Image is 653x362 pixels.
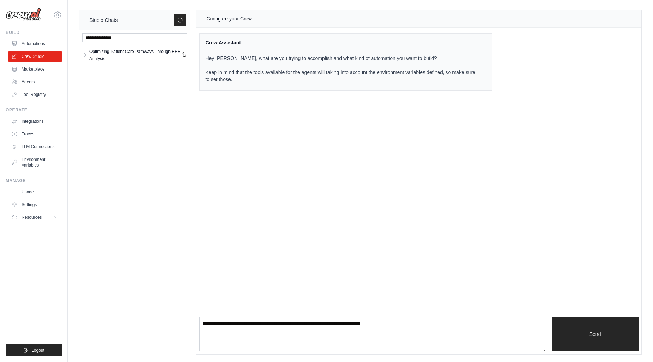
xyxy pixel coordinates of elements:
a: LLM Connections [8,141,62,152]
div: Operate [6,107,62,113]
a: Optimizing Patient Care Pathways Through EHR Analysis [88,48,182,62]
button: Resources [8,212,62,223]
a: Crew Studio [8,51,62,62]
a: Marketplace [8,64,62,75]
span: Resources [22,215,42,220]
span: Logout [31,348,44,353]
a: Automations [8,38,62,49]
button: Send [552,317,639,351]
div: Crew Assistant [205,39,477,46]
a: Usage [8,186,62,198]
a: Integrations [8,116,62,127]
a: Traces [8,128,62,140]
div: Manage [6,178,62,183]
div: Build [6,30,62,35]
a: Settings [8,199,62,210]
img: Logo [6,8,41,22]
p: Hey [PERSON_NAME], what are you trying to accomplish and what kind of automation you want to buil... [205,55,477,83]
a: Agents [8,76,62,88]
div: Optimizing Patient Care Pathways Through EHR Analysis [89,48,182,62]
button: Logout [6,344,62,356]
a: Tool Registry [8,89,62,100]
div: Configure your Crew [206,14,251,23]
div: Studio Chats [89,16,118,24]
a: Environment Variables [8,154,62,171]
